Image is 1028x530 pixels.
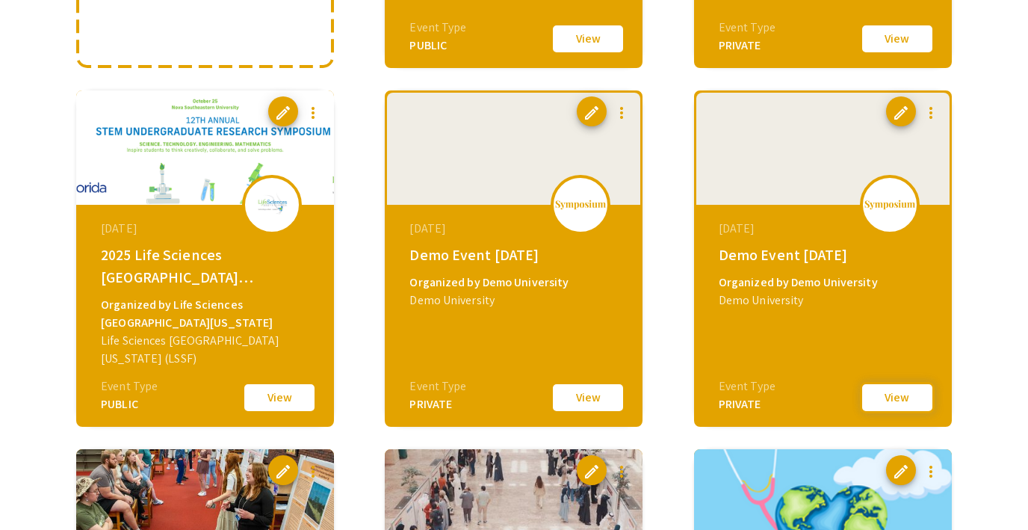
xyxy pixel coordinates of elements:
mat-icon: more_vert [304,104,322,122]
span: edit [583,104,601,122]
button: edit [268,455,298,485]
button: View [860,382,935,413]
button: edit [886,96,916,126]
div: Organized by Demo University [409,274,622,292]
button: View [860,23,935,55]
span: edit [274,463,292,481]
div: [DATE] [719,220,931,238]
button: View [551,382,625,413]
mat-icon: more_vert [613,463,631,481]
div: Event Type [101,378,158,395]
mat-icon: more_vert [613,104,631,122]
div: PRIVATE [719,37,775,55]
div: Demo Event [DATE] [409,244,622,266]
div: PUBLIC [409,37,466,55]
button: edit [268,96,298,126]
mat-icon: more_vert [922,104,940,122]
img: lssfsymposium2025_eventCoverPhoto_1a8ef6__thumb.png [76,90,334,205]
button: View [242,382,317,413]
div: Demo Event [DATE] [719,244,931,266]
iframe: Chat [11,463,64,519]
mat-icon: more_vert [304,463,322,481]
div: PRIVATE [719,395,775,413]
button: edit [577,455,607,485]
button: edit [886,455,916,485]
div: Event Type [409,378,466,395]
button: edit [577,96,607,126]
div: 2025 Life Sciences [GEOGRAPHIC_DATA][US_STATE] STEM Undergraduate Symposium [101,244,313,289]
img: logo_v2.png [554,200,607,210]
div: Organized by Demo University [719,274,931,292]
div: Event Type [719,19,775,37]
span: edit [892,104,910,122]
mat-icon: more_vert [922,463,940,481]
img: lssfsymposium2025_eventLogo_bcd7ce_.png [250,188,294,221]
div: [DATE] [101,220,313,238]
img: logo_v2.png [864,200,916,210]
div: Life Sciences [GEOGRAPHIC_DATA][US_STATE] (LSSF) [101,332,313,368]
div: [DATE] [409,220,622,238]
div: PRIVATE [409,395,466,413]
div: Demo University [719,292,931,309]
span: edit [892,463,910,481]
span: edit [274,104,292,122]
span: edit [583,463,601,481]
div: PUBLIC [101,395,158,413]
div: Event Type [409,19,466,37]
div: Organized by Life Sciences [GEOGRAPHIC_DATA][US_STATE] [101,296,313,332]
button: View [551,23,625,55]
div: Event Type [719,378,775,395]
div: Demo University [409,292,622,309]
